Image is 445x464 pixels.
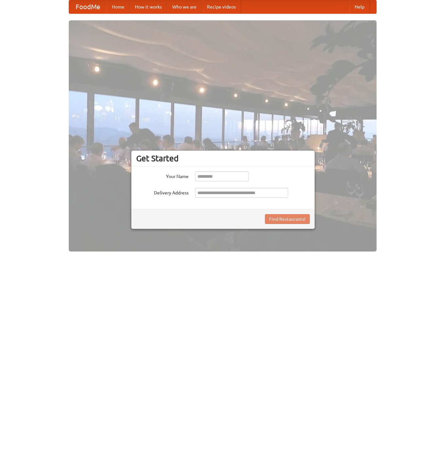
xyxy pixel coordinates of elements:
[69,0,107,13] a: FoodMe
[167,0,202,13] a: Who we are
[136,171,189,180] label: Your Name
[107,0,130,13] a: Home
[136,153,310,163] h3: Get Started
[265,214,310,224] button: Find Restaurants!
[202,0,241,13] a: Recipe videos
[130,0,167,13] a: How it works
[349,0,370,13] a: Help
[136,188,189,196] label: Delivery Address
